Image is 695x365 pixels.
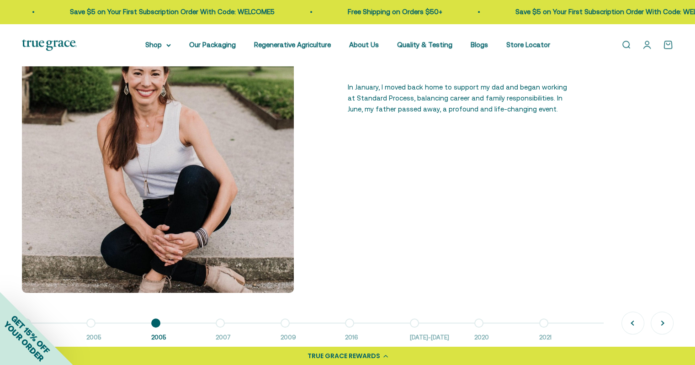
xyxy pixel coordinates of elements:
span: 2005 [86,333,142,343]
span: [DATE]-[DATE] [410,333,465,343]
button: 2005 [151,323,216,343]
p: Save $5 on Your First Subscription Order With Code: WELCOME5 [67,6,272,17]
button: 2005 [86,323,151,343]
a: Quality & Testing [397,41,452,48]
button: [DATE]-[DATE] [410,323,474,343]
button: 2021 [539,323,604,343]
a: Free Shipping on Orders $50+ [345,8,440,16]
a: Regenerative Agriculture [254,41,331,48]
span: 2020 [474,333,530,343]
span: 2005 [151,333,207,343]
p: In January, I moved back home to support my dad and began working at Standard Process, balancing ... [348,82,571,115]
span: GET 15% OFF [9,313,52,355]
span: 2016 [345,333,400,343]
p: Moved Home [348,43,571,67]
div: TRUE GRACE REWARDS [308,351,380,361]
button: 2007 [216,323,280,343]
button: 2016 [345,323,409,343]
span: 2007 [216,333,271,343]
a: About Us [349,41,379,48]
button: 2009 [281,323,345,343]
span: YOUR ORDER [2,319,46,363]
a: Store Locator [506,41,550,48]
span: 2021 [539,333,594,343]
button: 2020 [474,323,539,343]
a: Blogs [471,41,488,48]
summary: Shop [145,39,171,50]
a: Our Packaging [189,41,236,48]
span: 2009 [281,333,336,343]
